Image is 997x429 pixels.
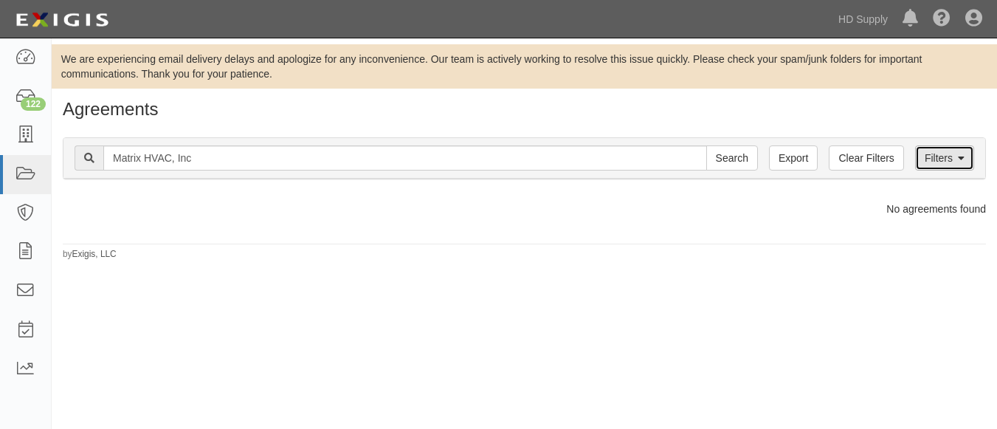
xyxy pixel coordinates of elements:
[933,10,951,28] i: Help Center - Complianz
[52,52,997,81] div: We are experiencing email delivery delays and apologize for any inconvenience. Our team is active...
[915,145,974,171] a: Filters
[829,145,903,171] a: Clear Filters
[52,202,997,216] div: No agreements found
[831,4,895,34] a: HD Supply
[769,145,818,171] a: Export
[63,248,117,261] small: by
[21,97,46,111] div: 122
[63,100,986,119] h1: Agreements
[706,145,758,171] input: Search
[103,145,707,171] input: Search
[72,249,117,259] a: Exigis, LLC
[11,7,113,33] img: logo-5460c22ac91f19d4615b14bd174203de0afe785f0fc80cf4dbbc73dc1793850b.png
